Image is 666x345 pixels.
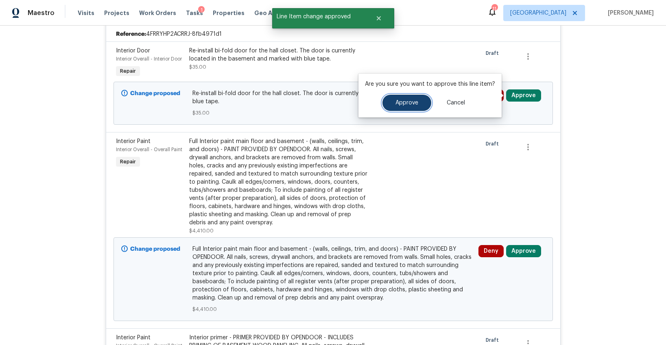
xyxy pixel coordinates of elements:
button: Cancel [434,95,478,111]
span: Properties [213,9,245,17]
span: [GEOGRAPHIC_DATA] [510,9,566,17]
span: $4,410.00 [192,305,474,313]
span: Approve [395,100,418,106]
span: Repair [117,67,139,75]
span: Draft [486,49,502,57]
button: Approve [382,95,431,111]
span: Interior Overall - Overall Paint [116,147,182,152]
span: [PERSON_NAME] [605,9,654,17]
span: Line Item change approved [272,8,365,25]
span: Interior Paint [116,335,151,341]
button: Approve [506,245,541,257]
span: $35.00 [192,109,474,117]
span: Geo Assignments [254,9,307,17]
span: Interior Overall - Interior Door [116,56,182,61]
span: Interior Paint [116,139,151,144]
span: Re-install bi-fold door for the hall closet. The door is currently located in the basement and ma... [192,89,474,106]
span: Full Interior paint main floor and basement - (walls, ceilings, trim, and doors) - PAINT PROVIDED... [192,245,474,302]
span: Repair [117,158,139,166]
div: 4FRRYHP2ACRRJ-8fb4971d1 [106,27,560,41]
b: Change proposed [130,91,180,96]
span: Interior Door [116,48,150,54]
b: Reference: [116,30,146,38]
span: Projects [104,9,129,17]
span: Work Orders [139,9,176,17]
span: Tasks [186,10,203,16]
div: 1 [198,6,205,14]
span: Cancel [447,100,465,106]
span: Visits [78,9,94,17]
div: 11 [491,5,497,13]
button: Deny [478,245,504,257]
span: Maestro [28,9,55,17]
span: Draft [486,336,502,344]
b: Change proposed [130,246,180,252]
span: $35.00 [189,65,206,69]
button: Close [365,10,392,26]
span: $4,410.00 [189,228,214,233]
button: Approve [506,89,541,102]
span: Draft [486,140,502,148]
div: Re-install bi-fold door for the hall closet. The door is currently located in the basement and ma... [189,47,367,63]
p: Are you sure you want to approve this line item? [365,80,495,88]
div: Full Interior paint main floor and basement - (walls, ceilings, trim, and doors) - PAINT PROVIDED... [189,137,367,227]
